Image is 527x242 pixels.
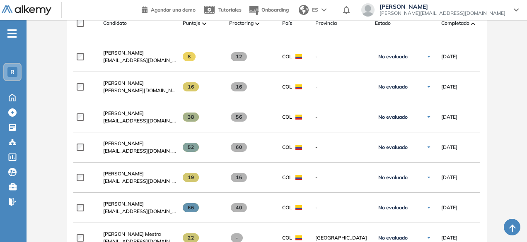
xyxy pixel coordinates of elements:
[248,1,289,19] button: Onboarding
[103,201,144,207] span: [PERSON_NAME]
[183,82,199,91] span: 16
[315,53,368,60] span: -
[282,53,292,60] span: COL
[295,235,302,240] img: COL
[295,115,302,120] img: COL
[471,22,475,25] img: [missing "en.ARROW_ALT" translation]
[378,53,408,60] span: No evaluado
[441,174,457,181] span: [DATE]
[322,8,326,12] img: arrow
[183,52,196,61] span: 8
[218,7,242,13] span: Tutoriales
[103,208,176,215] span: [EMAIL_ADDRESS][DOMAIN_NAME]
[315,144,368,151] span: -
[441,144,457,151] span: [DATE]
[299,5,309,15] img: world
[261,7,289,13] span: Onboarding
[378,84,408,90] span: No evaluado
[103,200,176,208] a: [PERSON_NAME]
[103,110,176,117] a: [PERSON_NAME]
[231,52,247,61] span: 12
[103,117,176,125] span: [EMAIL_ADDRESS][DOMAIN_NAME]
[295,145,302,150] img: COL
[426,235,431,240] img: Ícono de flecha
[282,174,292,181] span: COL
[103,231,161,237] span: [PERSON_NAME] Mestra
[202,22,206,25] img: [missing "en.ARROW_ALT" translation]
[103,170,144,177] span: [PERSON_NAME]
[103,50,144,56] span: [PERSON_NAME]
[441,113,457,121] span: [DATE]
[375,19,391,27] span: Estado
[282,19,292,27] span: País
[378,204,408,211] span: No evaluado
[282,83,292,91] span: COL
[378,235,408,241] span: No evaluado
[103,147,176,155] span: [EMAIL_ADDRESS][DOMAIN_NAME]
[441,19,469,27] span: Completado
[426,205,431,210] img: Ícono de flecha
[295,54,302,59] img: COL
[378,144,408,151] span: No evaluado
[231,113,247,122] span: 56
[231,203,247,212] span: 40
[231,173,247,182] span: 16
[103,230,176,238] a: [PERSON_NAME] Mestra
[426,54,431,59] img: Ícono de flecha
[282,234,292,242] span: COL
[151,7,196,13] span: Agendar una demo
[426,175,431,180] img: Ícono de flecha
[282,144,292,151] span: COL
[315,113,368,121] span: -
[378,174,408,181] span: No evaluado
[142,4,196,14] a: Agendar una demo
[103,140,144,146] span: [PERSON_NAME]
[183,203,199,212] span: 66
[315,19,337,27] span: Provincia
[103,170,176,177] a: [PERSON_NAME]
[380,10,505,17] span: [PERSON_NAME][EMAIL_ADDRESS][DOMAIN_NAME]
[103,57,176,64] span: [EMAIL_ADDRESS][DOMAIN_NAME]
[103,87,176,94] span: [PERSON_NAME][DOMAIN_NAME][EMAIL_ADDRESS][DOMAIN_NAME]
[282,204,292,211] span: COL
[315,174,368,181] span: -
[282,113,292,121] span: COL
[229,19,254,27] span: Proctoring
[10,69,15,75] span: R
[312,6,318,14] span: ES
[103,19,127,27] span: Candidato
[315,83,368,91] span: -
[295,205,302,210] img: COL
[315,204,368,211] span: -
[103,177,176,185] span: [EMAIL_ADDRESS][DOMAIN_NAME]
[441,204,457,211] span: [DATE]
[255,22,259,25] img: [missing "en.ARROW_ALT" translation]
[183,173,199,182] span: 19
[183,19,201,27] span: Puntaje
[103,140,176,147] a: [PERSON_NAME]
[231,82,247,91] span: 16
[103,110,144,116] span: [PERSON_NAME]
[103,79,176,87] a: [PERSON_NAME]
[231,143,247,152] span: 60
[7,33,17,34] i: -
[103,49,176,57] a: [PERSON_NAME]
[103,80,144,86] span: [PERSON_NAME]
[378,114,408,120] span: No evaluado
[380,3,505,10] span: [PERSON_NAME]
[315,234,368,242] span: [GEOGRAPHIC_DATA]
[183,143,199,152] span: 52
[183,113,199,122] span: 38
[441,53,457,60] span: [DATE]
[426,84,431,89] img: Ícono de flecha
[295,84,302,89] img: COL
[441,234,457,242] span: [DATE]
[2,5,51,16] img: Logo
[295,175,302,180] img: COL
[426,145,431,150] img: Ícono de flecha
[426,115,431,120] img: Ícono de flecha
[441,83,457,91] span: [DATE]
